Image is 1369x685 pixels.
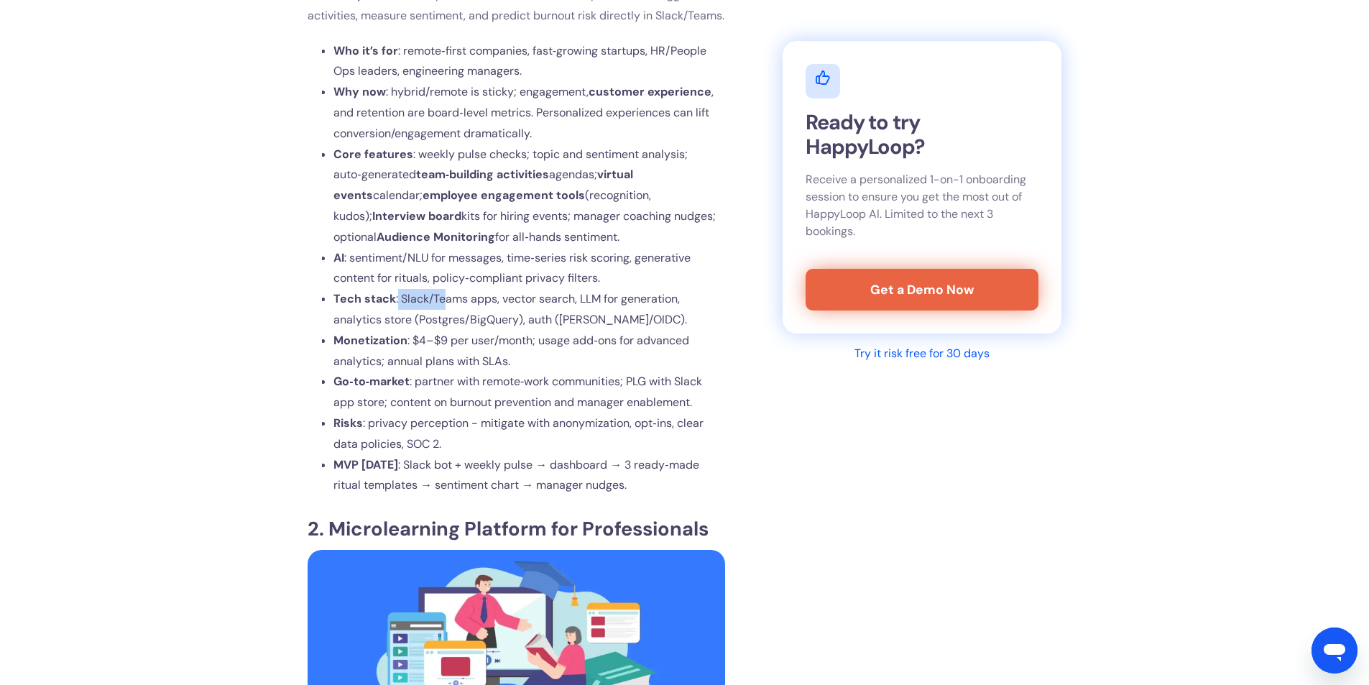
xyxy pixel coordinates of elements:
b: employee engagement tools [423,188,585,203]
strong: Monetization [333,333,407,348]
span: : partner with remote‑work communities; PLG with Slack app store; content on burnout prevention a... [333,374,702,410]
strong: Risks [333,415,363,431]
b: customer experience [589,84,711,99]
span: : privacy perception - mitigate with anonymization, opt‑ins, clear data policies, SOC 2. [333,415,703,451]
h2: Ready to try HappyLoop? [806,110,1038,160]
b: team‑building activities [416,167,549,182]
strong: Go‑to‑market [333,374,410,389]
strong: Core features [333,147,413,162]
strong: Tech stack [333,291,396,306]
p: Receive a personalized 1-on-1 onboarding session to ensure you get the most out of HappyLoop AI. ... [806,171,1038,240]
span: : weekly pulse checks; topic and sentiment analysis; auto‑generated agendas; calendar; (recogniti... [333,147,716,244]
strong: AI [333,250,344,265]
b: Interview board [372,208,461,224]
span: : Slack/Teams apps, vector search, LLM for generation, analytics store (Postgres/BigQuery), auth ... [333,291,687,327]
b: Audience Monitoring [377,229,495,244]
span: : $4–$9 per user/month; usage add‑ons for advanced analytics; annual plans with SLAs. [333,333,688,369]
span: : sentiment/NLU for messages, time‑series risk scoring, generative content for rituals, policy‑co... [333,250,690,286]
span: : remote‑first companies, fast‑growing startups, HR/People Ops leaders, engineering managers. [333,43,706,79]
div: Try it risk free for 30 days [854,346,990,363]
strong: 2. Microlearning Platform for Professionals [308,516,709,541]
a: Get a Demo Now [806,269,1038,311]
strong: MVP [DATE] [333,457,398,472]
span: : hybrid/remote is sticky; engagement, , and retention are board‑level metrics. Personalized expe... [333,84,714,141]
strong: Why now [333,84,386,99]
iframe: Button to launch messaging window [1312,627,1358,673]
span: : Slack bot + weekly pulse → dashboard → 3 ready‑made ritual templates → sentiment chart → manage... [333,457,699,493]
strong: Who it’s for [333,43,398,58]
